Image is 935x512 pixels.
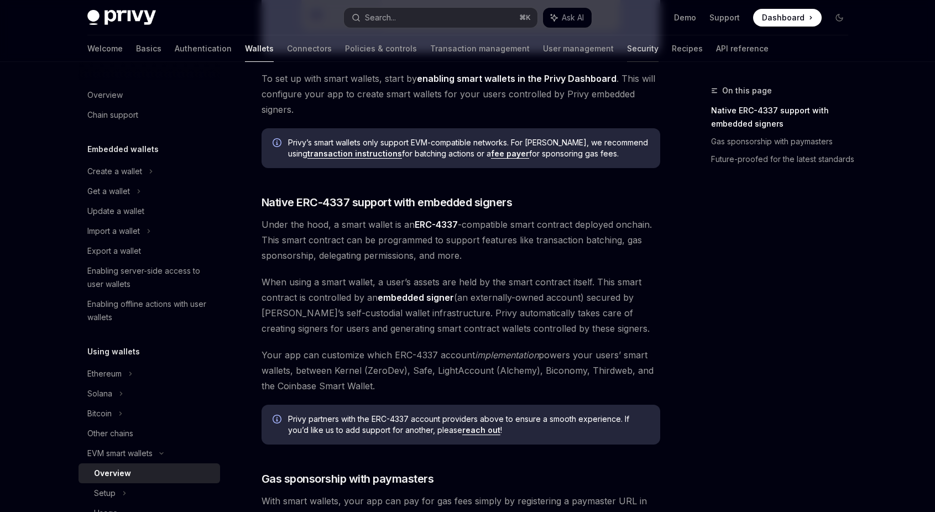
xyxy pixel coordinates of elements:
a: User management [543,35,614,62]
a: Recipes [672,35,703,62]
a: Chain support [79,105,220,125]
button: Search...⌘K [344,8,537,28]
img: dark logo [87,10,156,25]
div: Chain support [87,108,138,122]
a: Other chains [79,424,220,443]
div: Overview [94,467,131,480]
span: When using a smart wallet, a user’s assets are held by the smart contract itself. This smart cont... [262,274,660,336]
div: Update a wallet [87,205,144,218]
a: transaction instructions [307,149,402,159]
svg: Info [273,138,284,149]
button: Toggle dark mode [830,9,848,27]
a: Overview [79,463,220,483]
span: Under the hood, a smart wallet is an -compatible smart contract deployed onchain. This smart cont... [262,217,660,263]
span: On this page [722,84,772,97]
span: Ask AI [562,12,584,23]
a: Future-proofed for the latest standards [711,150,857,168]
a: reach out [462,425,500,435]
span: Your app can customize which ERC-4337 account powers your users’ smart wallets, between Kernel (Z... [262,347,660,394]
div: Create a wallet [87,165,142,178]
a: ERC-4337 [415,219,458,231]
a: enabling smart wallets in the Privy Dashboard [417,73,617,85]
div: Setup [94,487,116,500]
a: Dashboard [753,9,822,27]
div: Other chains [87,427,133,440]
span: Privy partners with the ERC-4337 account providers above to ensure a smooth experience. If you’d ... [288,414,649,436]
span: Gas sponsorship with paymasters [262,471,434,487]
div: Ethereum [87,367,122,380]
a: Welcome [87,35,123,62]
span: To set up with smart wallets, start by . This will configure your app to create smart wallets for... [262,71,660,117]
strong: embedded signer [378,292,454,303]
h5: Embedded wallets [87,143,159,156]
a: Support [709,12,740,23]
div: EVM smart wallets [87,447,153,460]
a: Policies & controls [345,35,417,62]
a: Enabling offline actions with user wallets [79,294,220,327]
a: Connectors [287,35,332,62]
span: Privy’s smart wallets only support EVM-compatible networks. For [PERSON_NAME], we recommend using... [288,137,649,159]
span: Dashboard [762,12,805,23]
div: Export a wallet [87,244,141,258]
span: ⌘ K [519,13,531,22]
div: Enabling offline actions with user wallets [87,297,213,324]
div: Bitcoin [87,407,112,420]
a: fee payer [491,149,529,159]
a: Wallets [245,35,274,62]
a: API reference [716,35,769,62]
a: Native ERC-4337 support with embedded signers [711,102,857,133]
div: Search... [365,11,396,24]
div: Enabling server-side access to user wallets [87,264,213,291]
h5: Using wallets [87,345,140,358]
svg: Info [273,415,284,426]
div: Import a wallet [87,224,140,238]
a: Basics [136,35,161,62]
div: Solana [87,387,112,400]
div: Overview [87,88,123,102]
a: Gas sponsorship with paymasters [711,133,857,150]
a: Enabling server-side access to user wallets [79,261,220,294]
a: Authentication [175,35,232,62]
a: Overview [79,85,220,105]
em: implementation [475,349,539,361]
button: Ask AI [543,8,592,28]
a: Security [627,35,659,62]
a: Export a wallet [79,241,220,261]
a: Transaction management [430,35,530,62]
a: Demo [674,12,696,23]
div: Get a wallet [87,185,130,198]
span: Native ERC-4337 support with embedded signers [262,195,513,210]
a: Update a wallet [79,201,220,221]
